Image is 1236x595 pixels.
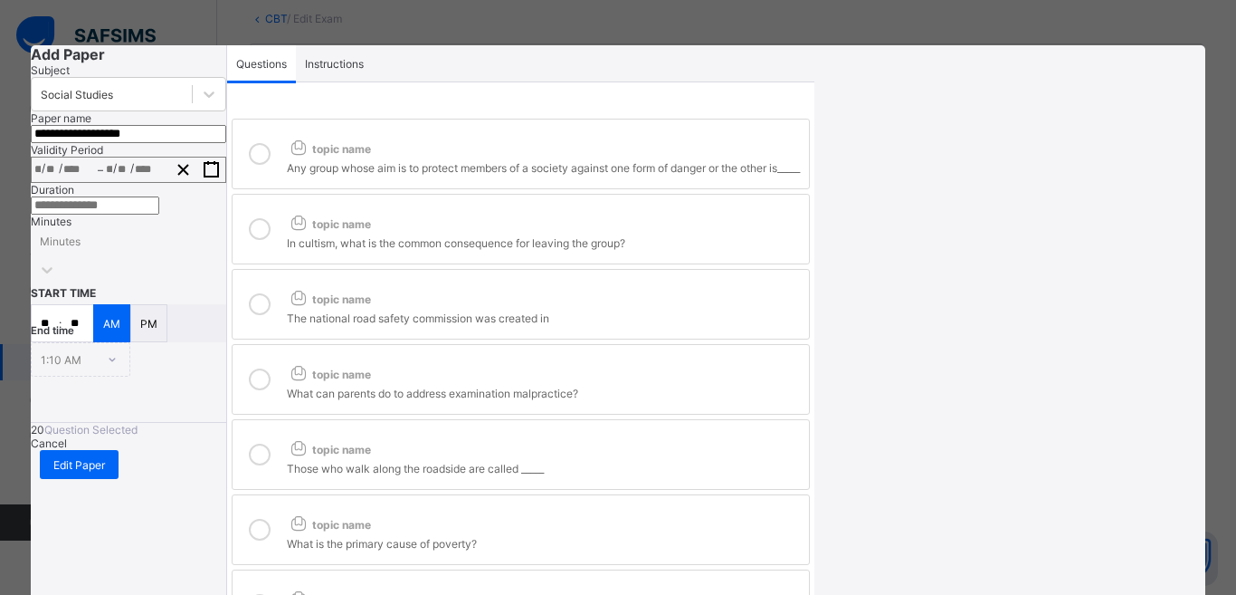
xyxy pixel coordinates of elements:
span: / [42,160,45,176]
div: Any group whose aim is to protect members of a society against one form of danger or the other is... [287,157,800,175]
span: Minutes [31,215,71,228]
div: Minutes [40,235,81,248]
span: Questions [236,57,287,71]
label: Paper name [31,111,91,125]
span: / [59,160,62,176]
div: What is the primary cause of poverty? [287,533,800,551]
div: 1:10 AM [41,342,81,377]
span: Subject [31,63,70,77]
span: Question Selected [44,423,138,437]
span: start time [31,286,96,300]
span: Add Paper [31,45,226,63]
span: Cancel [31,437,67,450]
p: PM [140,317,157,331]
div: Those who walk along the roadside are called _____ [287,457,800,475]
span: Instructions [305,57,364,71]
span: topic name [287,293,371,306]
label: Duration [31,183,74,197]
p: : [59,317,62,331]
span: Edit Paper [53,458,105,472]
span: / [130,160,134,176]
span: topic name [287,518,371,532]
span: Validity Period [31,143,103,157]
div: The national road safety commission was created in [287,307,800,325]
div: Social Studies [41,88,113,101]
span: topic name [287,443,371,456]
div: What can parents do to address examination malpractice? [287,382,800,400]
span: topic name [287,142,371,156]
span: End time [31,324,74,337]
span: 20 [31,423,44,437]
span: – [98,163,103,177]
span: / [113,160,117,176]
div: In cultism, what is the common consequence for leaving the group? [287,232,800,250]
span: topic name [287,217,371,231]
p: AM [103,317,120,331]
span: topic name [287,368,371,381]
